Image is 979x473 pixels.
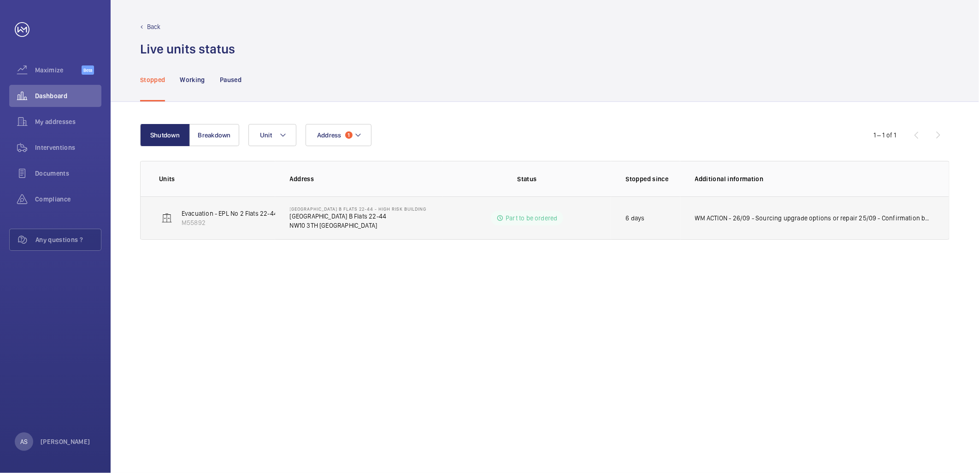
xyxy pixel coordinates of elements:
[140,75,165,84] p: Stopped
[35,65,82,75] span: Maximize
[35,235,101,244] span: Any questions ?
[35,91,101,101] span: Dashboard
[449,174,605,183] p: Status
[506,213,557,223] p: Part to be ordered
[695,213,931,223] p: WM ACTION - 26/09 - Sourcing upgrade options or repair 25/09 - Confirmation by technical [DATE] [...
[82,65,94,75] span: Beta
[35,169,101,178] span: Documents
[35,143,101,152] span: Interventions
[35,117,101,126] span: My addresses
[161,213,172,224] img: elevator.svg
[345,131,353,139] span: 1
[290,212,427,221] p: [GEOGRAPHIC_DATA] B Flats 22-44
[20,437,28,446] p: AS
[182,218,300,227] p: M55892
[873,130,896,140] div: 1 – 1 of 1
[290,206,427,212] p: [GEOGRAPHIC_DATA] B Flats 22-44 - High Risk Building
[306,124,372,146] button: Address1
[220,75,242,84] p: Paused
[147,22,161,31] p: Back
[35,195,101,204] span: Compliance
[260,131,272,139] span: Unit
[159,174,275,183] p: Units
[140,41,235,58] h1: Live units status
[180,75,205,84] p: Working
[41,437,90,446] p: [PERSON_NAME]
[189,124,239,146] button: Breakdown
[317,131,342,139] span: Address
[140,124,190,146] button: Shutdown
[182,209,300,218] p: Evacuation - EPL No 2 Flats 22-44 Block B
[290,221,427,230] p: NW10 3TH [GEOGRAPHIC_DATA]
[695,174,931,183] p: Additional information
[248,124,296,146] button: Unit
[290,174,443,183] p: Address
[626,213,645,223] p: 6 days
[626,174,680,183] p: Stopped since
